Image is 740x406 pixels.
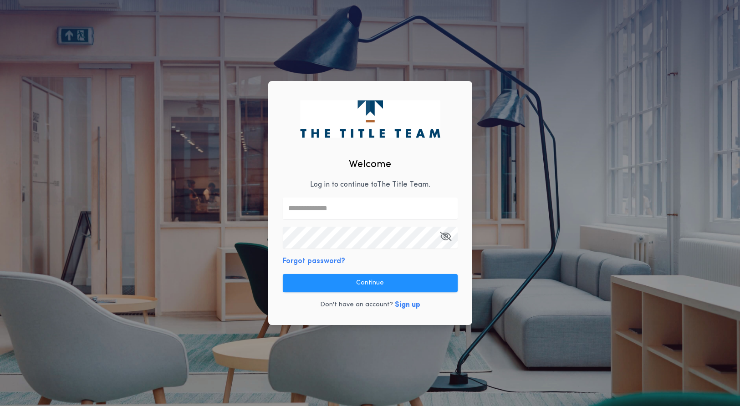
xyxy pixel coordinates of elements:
[300,100,440,137] img: logo
[320,300,393,310] p: Don't have an account?
[283,274,458,292] button: Continue
[349,157,391,172] h2: Welcome
[395,299,420,310] button: Sign up
[310,179,430,190] p: Log in to continue to The Title Team .
[283,256,345,267] button: Forgot password?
